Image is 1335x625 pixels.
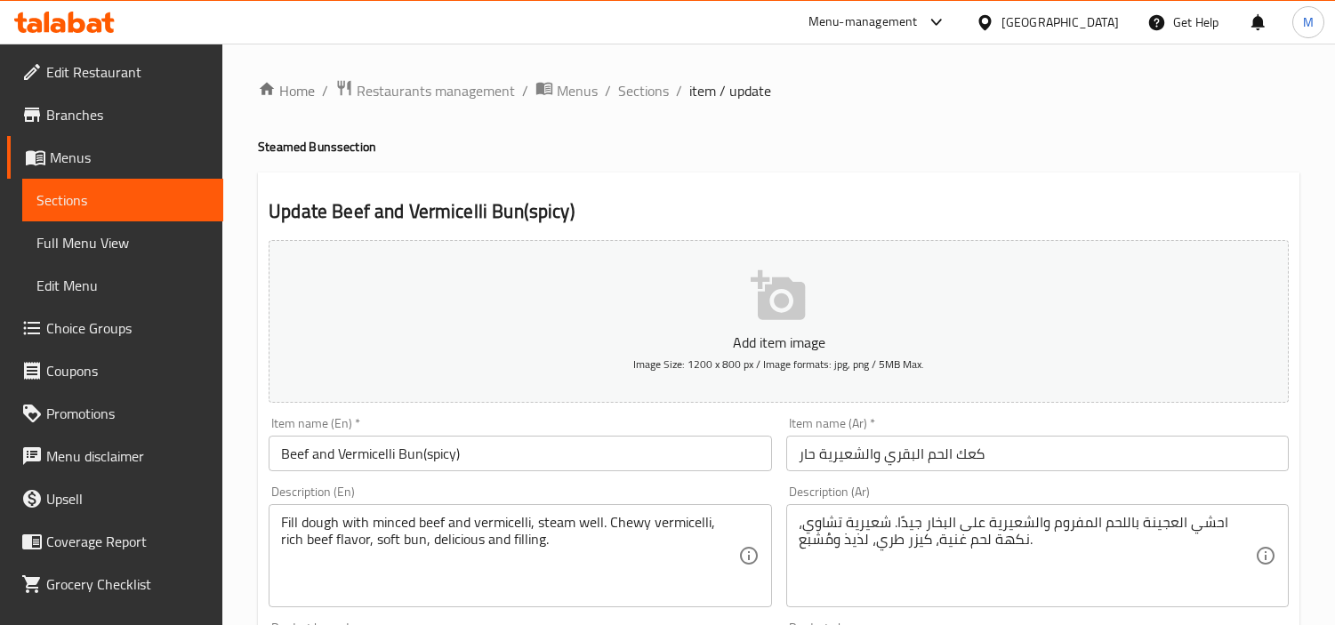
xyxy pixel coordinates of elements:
span: Full Menu View [36,232,209,253]
span: Promotions [46,403,209,424]
span: Coverage Report [46,531,209,552]
span: Menus [50,147,209,168]
a: Grocery Checklist [7,563,223,605]
h2: Update Beef and Vermicelli Bun(spicy) [269,198,1289,225]
button: Add item imageImage Size: 1200 x 800 px / Image formats: jpg, png / 5MB Max. [269,240,1289,403]
a: Coupons [7,349,223,392]
span: Menus [557,80,598,101]
span: Choice Groups [46,317,209,339]
li: / [605,80,611,101]
a: Home [258,80,315,101]
input: Enter name En [269,436,771,471]
a: Sections [22,179,223,221]
li: / [522,80,528,101]
span: Upsell [46,488,209,509]
li: / [676,80,682,101]
a: Edit Menu [22,264,223,307]
a: Sections [618,80,669,101]
a: Upsell [7,477,223,520]
span: Restaurants management [357,80,515,101]
span: item / update [689,80,771,101]
a: Menus [7,136,223,179]
a: Choice Groups [7,307,223,349]
span: Branches [46,104,209,125]
a: Promotions [7,392,223,435]
span: Sections [36,189,209,211]
h4: Steamed Buns section [258,138,1299,156]
span: Grocery Checklist [46,573,209,595]
a: Restaurants management [335,79,515,102]
span: Menu disclaimer [46,445,209,467]
textarea: Fill dough with minced beef and vermicelli, steam well. Chewy vermicelli, rich beef flavor, soft ... [281,514,737,598]
textarea: احشي العجينة باللحم المفروم والشعيرية على البخار جيدًا. شعيرية تشاوي، نكهة لحم غنية، كيزر طري، لذ... [799,514,1255,598]
li: / [322,80,328,101]
a: Coverage Report [7,520,223,563]
span: Edit Restaurant [46,61,209,83]
nav: breadcrumb [258,79,1299,102]
span: Edit Menu [36,275,209,296]
input: Enter name Ar [786,436,1289,471]
p: Add item image [296,332,1261,353]
span: M [1303,12,1314,32]
div: [GEOGRAPHIC_DATA] [1001,12,1119,32]
a: Edit Restaurant [7,51,223,93]
a: Branches [7,93,223,136]
span: Image Size: 1200 x 800 px / Image formats: jpg, png / 5MB Max. [633,354,924,374]
a: Menu disclaimer [7,435,223,477]
a: Menus [535,79,598,102]
div: Menu-management [808,12,918,33]
a: Full Menu View [22,221,223,264]
span: Coupons [46,360,209,381]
